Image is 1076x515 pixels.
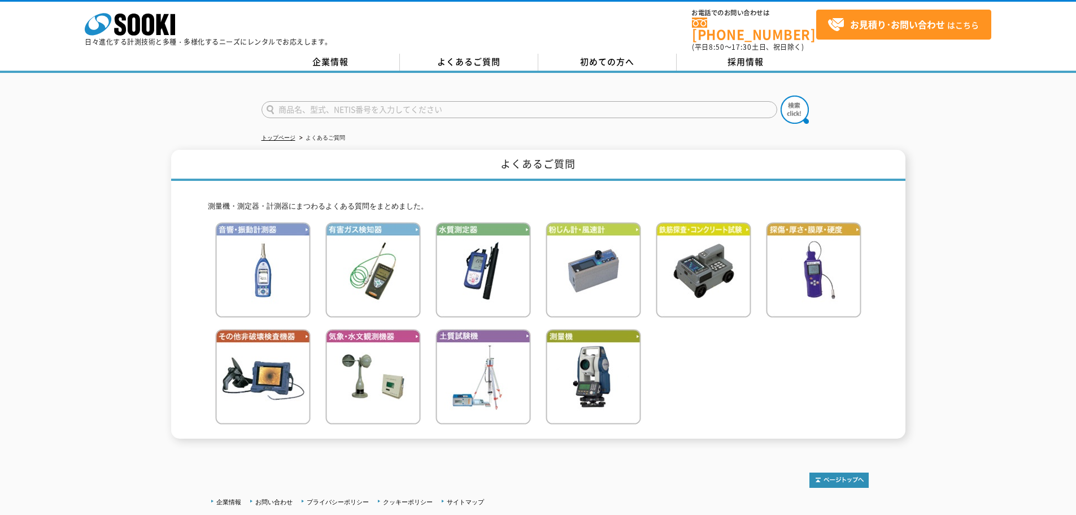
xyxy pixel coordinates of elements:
[215,222,311,318] img: 音響・振動計測器
[255,499,293,505] a: お問い合わせ
[781,96,809,124] img: btn_search.png
[216,499,241,505] a: 企業情報
[809,473,869,488] img: トップページへ
[400,54,538,71] a: よくあるご質問
[383,499,433,505] a: クッキーポリシー
[677,54,815,71] a: 採用情報
[262,54,400,71] a: 企業情報
[538,54,677,71] a: 初めての方へ
[656,222,751,318] img: 鉄筋検査・コンクリート試験
[262,101,777,118] input: 商品名、型式、NETIS番号を入力してください
[766,222,861,318] img: 探傷・厚さ・膜厚・硬度
[692,10,816,16] span: お電話でのお問い合わせは
[171,150,905,181] h1: よくあるご質問
[325,329,421,425] img: 気象・水文観測機器
[435,329,531,425] img: 土質試験機
[447,499,484,505] a: サイトマップ
[208,201,869,213] p: 測量機・測定器・計測器にまつわるよくある質問をまとめました。
[262,135,295,141] a: トップページ
[215,329,311,425] img: その他非破壊検査機器
[816,10,991,40] a: お見積り･お問い合わせはこちら
[325,222,421,318] img: 有害ガス検知器
[297,132,345,144] li: よくあるご質問
[731,42,752,52] span: 17:30
[692,18,816,41] a: [PHONE_NUMBER]
[307,499,369,505] a: プライバシーポリシー
[85,38,332,45] p: 日々進化する計測技術と多種・多様化するニーズにレンタルでお応えします。
[435,222,531,318] img: 水質測定器
[827,16,979,33] span: はこちら
[850,18,945,31] strong: お見積り･お問い合わせ
[692,42,804,52] span: (平日 ～ 土日、祝日除く)
[546,329,641,425] img: 測量機
[580,55,634,68] span: 初めての方へ
[709,42,725,52] span: 8:50
[546,222,641,318] img: 粉じん計・風速計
